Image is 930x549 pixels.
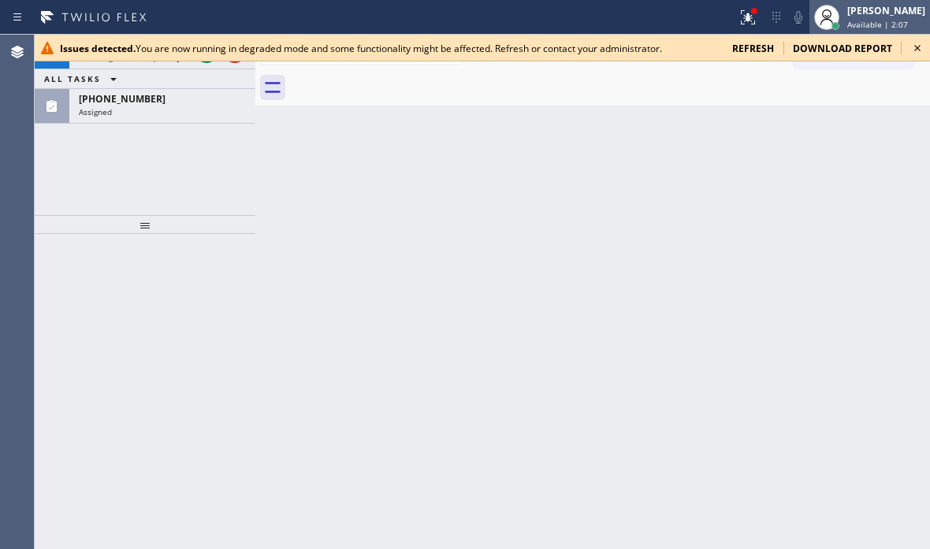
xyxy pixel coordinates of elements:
[79,106,112,117] span: Assigned
[787,6,809,28] button: Mute
[35,69,132,88] button: ALL TASKS
[793,42,892,55] span: download report
[79,92,166,106] span: [PHONE_NUMBER]
[847,19,908,30] span: Available | 2:07
[847,4,925,17] div: [PERSON_NAME]
[60,42,136,55] b: Issues detected.
[732,42,774,55] span: refresh
[44,73,101,84] span: ALL TASKS
[60,42,720,55] div: You are now running in degraded mode and some functionality might be affected. Refresh or contact...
